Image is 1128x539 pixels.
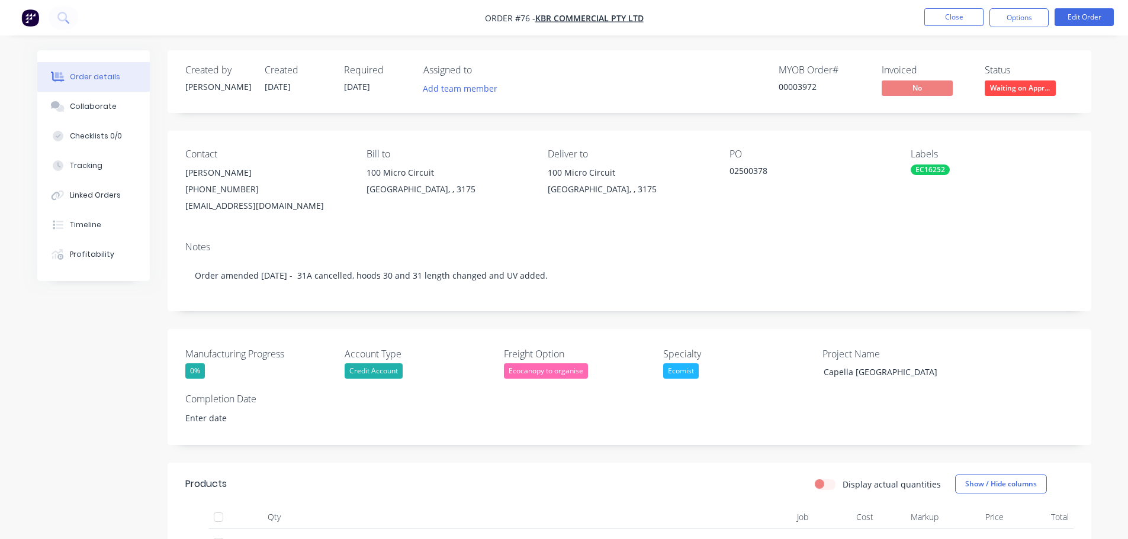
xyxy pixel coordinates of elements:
div: PO [729,149,892,160]
div: EC16252 [911,164,950,175]
div: Products [185,477,227,491]
button: Timeline [37,210,150,240]
div: [PHONE_NUMBER] [185,181,348,198]
div: Ecocanopy to organise [504,363,588,379]
div: Required [344,64,409,76]
div: Deliver to [548,149,710,160]
div: Linked Orders [70,190,121,201]
div: Cost [813,505,878,529]
button: Edit Order [1055,8,1114,26]
button: Show / Hide columns [955,475,1047,493]
label: Specialty [663,347,811,361]
div: Total [1008,505,1074,529]
div: 100 Micro Circuit[GEOGRAPHIC_DATA], , 3175 [548,164,710,202]
div: Invoiced [882,64,970,76]
label: Account Type [345,347,493,361]
div: Markup [878,505,943,529]
button: Checklists 0/0 [37,121,150,151]
div: 02500378 [729,164,878,181]
div: Order amended [DATE] - 31A cancelled, hoods 30 and 31 length changed and UV added. [185,257,1074,293]
div: [GEOGRAPHIC_DATA], , 3175 [548,181,710,198]
div: Qty [239,505,310,529]
button: Close [924,8,984,26]
div: [PERSON_NAME] [185,164,348,181]
button: Waiting on Appr... [985,80,1056,98]
div: Notes [185,241,1074,253]
div: Labels [911,149,1073,160]
div: 00003972 [779,80,867,93]
a: KBR Commercial Pty Ltd [535,12,644,24]
div: Assigned to [423,64,542,76]
div: Ecomist [663,363,699,379]
label: Freight Option [504,347,652,361]
div: 0% [185,363,205,379]
div: [GEOGRAPHIC_DATA], , 3175 [367,181,529,198]
span: No [882,80,953,95]
div: Credit Account [345,363,403,379]
span: Waiting on Appr... [985,80,1056,95]
div: Price [943,505,1008,529]
div: Job [724,505,813,529]
div: Bill to [367,149,529,160]
span: [DATE] [265,81,291,92]
div: 100 Micro Circuit[GEOGRAPHIC_DATA], , 3175 [367,164,529,202]
span: Order #76 - [485,12,535,24]
div: Created by [185,64,250,76]
div: MYOB Order # [779,64,867,76]
span: [DATE] [344,81,370,92]
button: Linked Orders [37,180,150,210]
div: Order details [70,72,120,82]
div: 100 Micro Circuit [548,164,710,181]
button: Collaborate [37,92,150,121]
button: Order details [37,62,150,92]
div: Status [985,64,1074,76]
div: Contact [185,149,348,160]
input: Enter date [177,409,324,427]
button: Profitability [37,240,150,269]
label: Project Name [822,347,970,361]
div: Checklists 0/0 [70,131,122,141]
div: [PERSON_NAME][PHONE_NUMBER][EMAIL_ADDRESS][DOMAIN_NAME] [185,164,348,214]
div: Capella [GEOGRAPHIC_DATA] [814,363,962,380]
div: Timeline [70,220,101,230]
button: Add team member [423,80,504,96]
div: Tracking [70,160,102,171]
div: Created [265,64,330,76]
label: Completion Date [185,392,333,406]
div: 100 Micro Circuit [367,164,529,181]
button: Tracking [37,151,150,180]
div: [PERSON_NAME] [185,80,250,93]
div: Profitability [70,249,114,260]
img: Factory [21,9,39,27]
button: Options [989,8,1049,27]
label: Display actual quantities [843,478,941,490]
label: Manufacturing Progress [185,347,333,361]
div: Collaborate [70,101,117,112]
div: [EMAIL_ADDRESS][DOMAIN_NAME] [185,198,348,214]
button: Add team member [416,80,503,96]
